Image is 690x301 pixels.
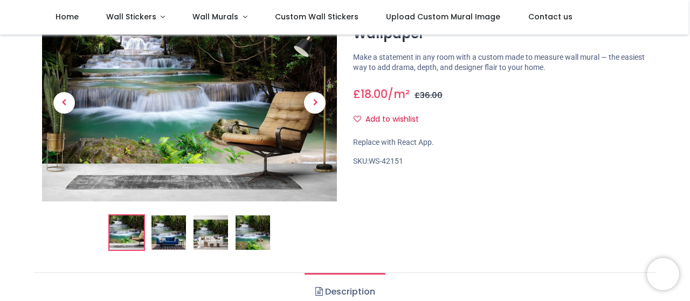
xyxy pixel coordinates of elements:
[386,11,500,22] span: Upload Custom Mural Image
[353,110,428,129] button: Add to wishlistAdd to wishlist
[304,92,326,114] span: Next
[42,34,86,172] a: Previous
[56,11,79,22] span: Home
[415,90,443,101] span: £
[528,11,572,22] span: Contact us
[53,92,75,114] span: Previous
[388,86,410,102] span: /m²
[354,115,361,123] i: Add to wishlist
[194,215,228,250] img: WS-42151-03
[353,86,388,102] span: £
[353,137,648,148] div: Replace with React App.
[293,34,337,172] a: Next
[647,258,679,290] iframe: Brevo live chat
[151,215,186,250] img: WS-42151-02
[275,11,358,22] span: Custom Wall Stickers
[106,11,156,22] span: Wall Stickers
[369,157,403,165] span: WS-42151
[361,86,388,102] span: 18.00
[109,215,144,250] img: Tropical Forest Waterfall Wall Mural Wallpaper
[353,52,648,73] p: Make a statement in any room with a custom made to measure wall mural — the easiest way to add dr...
[42,4,337,201] img: Tropical Forest Waterfall Wall Mural Wallpaper
[192,11,238,22] span: Wall Murals
[353,156,648,167] div: SKU:
[236,215,270,250] img: WS-42151-04
[420,90,443,101] span: 36.00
